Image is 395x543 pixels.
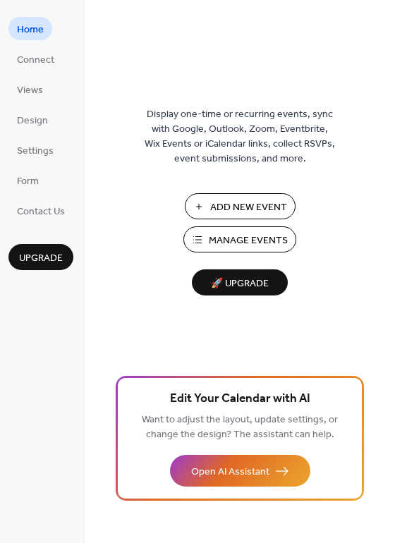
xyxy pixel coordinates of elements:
[17,23,44,37] span: Home
[8,199,73,222] a: Contact Us
[17,83,43,98] span: Views
[185,193,296,219] button: Add New Event
[192,269,288,295] button: 🚀 Upgrade
[17,205,65,219] span: Contact Us
[17,53,54,68] span: Connect
[17,174,39,189] span: Form
[200,274,279,293] span: 🚀 Upgrade
[183,226,296,252] button: Manage Events
[17,114,48,128] span: Design
[19,251,63,266] span: Upgrade
[8,138,62,161] a: Settings
[8,17,52,40] a: Home
[8,108,56,131] a: Design
[170,389,310,409] span: Edit Your Calendar with AI
[210,200,287,215] span: Add New Event
[191,465,269,480] span: Open AI Assistant
[8,244,73,270] button: Upgrade
[17,144,54,159] span: Settings
[8,169,47,192] a: Form
[145,107,335,166] span: Display one-time or recurring events, sync with Google, Outlook, Zoom, Eventbrite, Wix Events or ...
[170,455,310,487] button: Open AI Assistant
[209,233,288,248] span: Manage Events
[8,78,51,101] a: Views
[142,410,338,444] span: Want to adjust the layout, update settings, or change the design? The assistant can help.
[8,47,63,71] a: Connect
